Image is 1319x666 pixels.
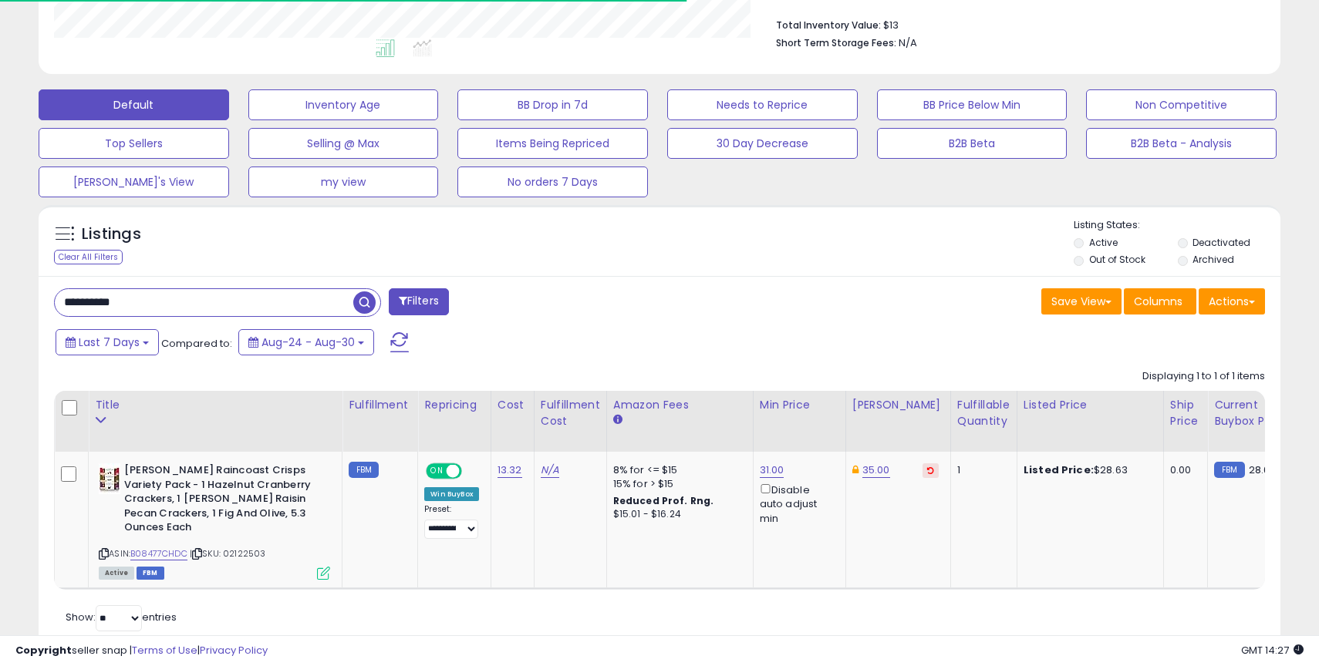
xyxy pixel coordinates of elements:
small: Amazon Fees. [613,413,622,427]
b: Listed Price: [1024,462,1094,477]
span: 2025-09-7 14:27 GMT [1241,643,1304,658]
span: ON [427,465,447,478]
span: 28.63 [1249,462,1277,477]
button: my view [248,166,439,197]
button: BB Price Below Min [877,89,1068,120]
h5: Listings [82,224,141,245]
span: FBM [137,567,164,580]
b: Reduced Prof. Rng. [613,494,714,507]
button: BB Drop in 7d [457,89,648,120]
div: Current Buybox Price [1214,397,1294,429]
div: Preset: [424,504,479,539]
a: B08477CHDC [130,547,187,560]
span: OFF [460,465,484,478]
strong: Copyright [15,643,72,658]
div: Amazon Fees [613,397,747,413]
small: FBM [349,462,379,478]
button: Filters [389,288,449,315]
a: Terms of Use [132,643,197,658]
div: $28.63 [1024,463,1152,477]
button: Non Competitive [1086,89,1277,120]
span: Compared to: [161,336,232,351]
button: B2B Beta - Analysis [1086,128,1277,159]
a: 13.32 [498,462,522,478]
button: No orders 7 Days [457,166,648,197]
button: B2B Beta [877,128,1068,159]
div: $15.01 - $16.24 [613,508,741,521]
button: Save View [1041,288,1122,314]
button: Selling @ Max [248,128,439,159]
span: | SKU: 02122503 [190,547,266,560]
small: FBM [1214,462,1244,478]
div: Displaying 1 to 1 of 1 items [1142,369,1265,384]
div: ASIN: [99,463,330,577]
a: N/A [541,462,559,478]
i: Revert to store-level Dynamic Max Price [927,466,934,474]
div: Disable auto adjust min [760,481,834,526]
div: 0.00 [1170,463,1196,477]
div: Win BuyBox [424,487,479,501]
button: Top Sellers [39,128,229,159]
button: Columns [1124,288,1196,314]
img: 41AiEnBVObL._SL40_.jpg [99,463,120,494]
b: [PERSON_NAME] Raincoast Crisps Variety Pack - 1 Hazelnut Cranberry Crackers, 1 [PERSON_NAME] Rais... [124,463,312,539]
button: Actions [1199,288,1265,314]
b: Short Term Storage Fees: [776,36,896,49]
button: Inventory Age [248,89,439,120]
span: Last 7 Days [79,335,140,350]
div: Fulfillable Quantity [957,397,1010,429]
a: Privacy Policy [200,643,268,658]
span: Show: entries [66,610,177,624]
div: 15% for > $15 [613,477,741,491]
button: Default [39,89,229,120]
i: This overrides the store level Dynamic Max Price for this listing [852,465,859,475]
div: Cost [498,397,528,413]
div: 8% for <= $15 [613,463,741,477]
div: seller snap | | [15,644,268,658]
div: Clear All Filters [54,250,123,264]
div: Listed Price [1024,397,1157,413]
b: Total Inventory Value: [776,18,881,32]
p: Listing States: [1074,218,1280,233]
label: Out of Stock [1089,253,1145,266]
a: 31.00 [760,462,784,478]
button: [PERSON_NAME]'s View [39,166,229,197]
span: Aug-24 - Aug-30 [261,335,355,350]
label: Active [1089,236,1118,249]
div: Repricing [424,397,484,413]
div: Fulfillment Cost [541,397,600,429]
a: 35.00 [862,462,890,478]
button: 30 Day Decrease [667,128,858,159]
button: Aug-24 - Aug-30 [238,329,374,355]
li: $13 [776,15,1253,33]
div: [PERSON_NAME] [852,397,944,413]
label: Archived [1192,253,1234,266]
button: Last 7 Days [56,329,159,355]
div: Min Price [760,397,839,413]
div: Fulfillment [349,397,411,413]
span: All listings currently available for purchase on Amazon [99,567,134,580]
button: Items Being Repriced [457,128,648,159]
span: N/A [899,35,917,50]
div: 1 [957,463,1005,477]
div: Ship Price [1170,397,1201,429]
button: Needs to Reprice [667,89,858,120]
span: Columns [1134,294,1182,309]
label: Deactivated [1192,236,1250,249]
div: Title [95,397,336,413]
